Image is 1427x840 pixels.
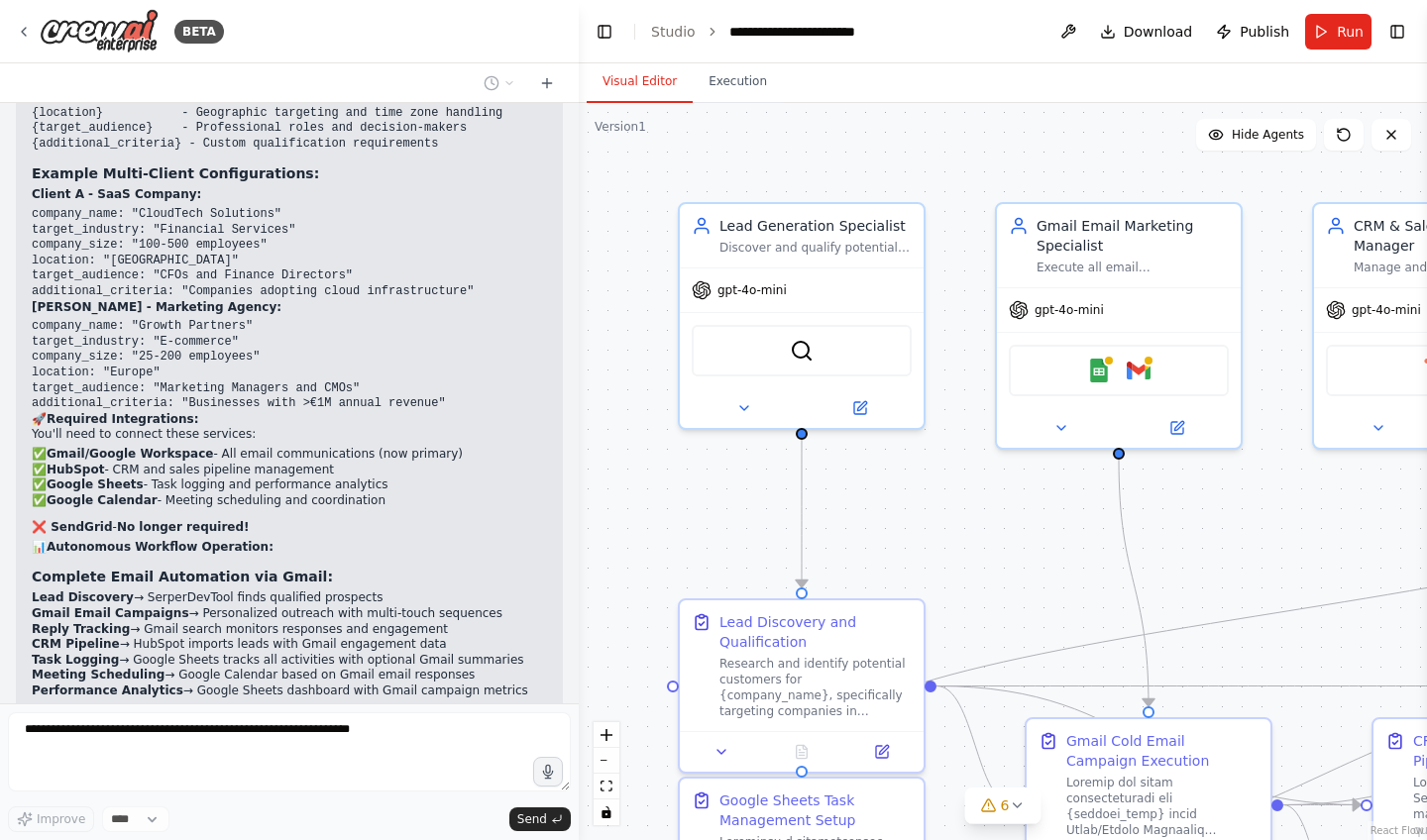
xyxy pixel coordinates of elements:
[1037,260,1229,275] div: Execute all email communications for {company_name} via Gmail/Google Workspace, including persona...
[1371,825,1424,836] a: React Flow attribution
[760,740,844,764] button: No output available
[32,683,183,697] strong: Performance Analytics
[594,748,619,774] button: zoom out
[719,240,912,256] div: Discover and qualify potential customers for {company_name}, specifically targeting companies in ...
[32,637,547,653] li: → HubSpot imports leads with Gmail engagement data
[719,656,912,719] div: Research and identify potential customers for {company_name}, specifically targeting companies in...
[1035,302,1104,318] span: gpt-4o-mini
[1305,14,1372,50] button: Run
[651,24,696,40] a: Studio
[32,606,189,620] strong: Gmail Email Campaigns
[1352,302,1421,318] span: gpt-4o-mini
[117,520,250,534] strong: No longer required!
[32,319,446,410] code: company_name: "Growth Partners" target_industry: "E-commerce" company_size: "25-200 employees" lo...
[32,165,319,181] strong: Example Multi-Client Configurations:
[32,590,134,604] strong: Lead Discovery
[32,637,120,651] strong: CRM Pipeline
[32,590,547,606] li: → SerperDevTool finds qualified prospects
[594,722,619,748] button: zoom in
[476,71,523,95] button: Switch to previous chat
[32,520,547,536] p: -
[1196,119,1316,151] button: Hide Agents
[509,807,571,831] button: Send
[531,71,563,95] button: Start a new chat
[32,606,547,622] li: → Personalized outreach with multi-touch sequences
[32,187,201,201] strong: Client A - SaaS Company:
[719,216,912,236] div: Lead Generation Specialist
[1066,775,1259,838] div: Loremip dol sitam consecteturadi eli {seddoei_temp} incid Utlab/Etdolo Magnaaliq enimadminim. Ven...
[804,396,916,420] button: Open in side panel
[32,653,119,667] strong: Task Logging
[1121,416,1233,440] button: Open in side panel
[47,493,158,507] strong: Google Calendar
[678,598,926,774] div: Lead Discovery and QualificationResearch and identify potential customers for {company_name}, spe...
[595,119,646,135] div: Version 1
[32,207,474,298] code: company_name: "CloudTech Solutions" target_industry: "Financial Services" company_size: "100-500 ...
[517,811,547,827] span: Send
[1087,359,1111,382] img: Google Sheets
[32,463,547,478] li: ✅ - CRM and sales pipeline management
[594,799,619,825] button: toggle interactivity
[32,493,547,509] li: ✅ - Meeting scheduling and coordination
[717,282,787,298] span: gpt-4o-mini
[1240,22,1289,42] span: Publish
[47,412,199,426] strong: Required Integrations:
[32,412,547,428] h2: 🚀
[792,440,812,587] g: Edge from 4bff2acd-3263-4c4d-bb4e-6b3bdb0a1f8d to 7bb859f9-44a8-42c5-be64-356361460d93
[47,477,144,491] strong: Google Sheets
[719,790,912,830] div: Google Sheets Task Management Setup
[995,202,1243,450] div: Gmail Email Marketing SpecialistExecute all email communications for {company_name} via Gmail/Goo...
[32,427,547,443] p: You'll need to connect these services:
[40,9,159,53] img: Logo
[32,447,547,463] li: ✅ - All email communications (now primary)
[594,774,619,799] button: fit view
[32,520,113,534] strong: ❌ SendGrid
[693,61,783,103] button: Execution
[32,477,547,493] li: ✅ - Task logging and performance analytics
[47,463,104,476] strong: HubSpot
[47,447,213,461] strong: Gmail/Google Workspace
[1037,216,1229,256] div: Gmail Email Marketing Specialist
[1232,127,1304,143] span: Hide Agents
[678,202,926,430] div: Lead Generation SpecialistDiscover and qualify potential customers for {company_name}, specifical...
[1001,795,1010,815] span: 6
[32,668,547,683] li: → Google Calendar based on Gmail email responses
[936,677,1014,815] g: Edge from 7bb859f9-44a8-42c5-be64-356361460d93 to ef9755a3-831e-446b-8cde-abf7e5aed2a7
[651,22,900,42] nav: breadcrumb
[1383,18,1411,46] button: Show right sidebar
[847,740,916,764] button: Open in side panel
[591,18,618,46] button: Hide left sidebar
[32,668,165,682] strong: Meeting Scheduling
[8,806,94,832] button: Improve
[1283,795,1361,815] g: Edge from ef9755a3-831e-446b-8cde-abf7e5aed2a7 to 6564e06e-3fce-41d7-bd3f-d1af1f4e34ea
[37,811,85,827] span: Improve
[32,653,547,669] li: → Google Sheets tracks all activities with optional Gmail summaries
[1124,22,1193,42] span: Download
[32,683,547,699] li: → Google Sheets dashboard with Gmail campaign metrics
[47,540,274,554] strong: Autonomous Workflow Operation:
[790,339,814,363] img: SerperDevTool
[533,757,563,787] button: Click to speak your automation idea
[594,722,619,825] div: React Flow controls
[719,612,912,652] div: Lead Discovery and Qualification
[174,20,224,44] div: BETA
[32,59,502,151] code: {company_name} - Client business identification {target_industry} - Industry-specific targeting a...
[965,787,1042,824] button: 6
[587,61,693,103] button: Visual Editor
[1208,14,1297,50] button: Publish
[1092,14,1201,50] button: Download
[32,622,130,636] strong: Reply Tracking
[1109,460,1158,706] g: Edge from 0d69c8ce-ffcb-4cb1-a312-a9cf27e78b73 to ef9755a3-831e-446b-8cde-abf7e5aed2a7
[32,622,547,638] li: → Gmail search monitors responses and engagement
[32,300,281,314] strong: [PERSON_NAME] - Marketing Agency:
[1337,22,1364,42] span: Run
[1127,359,1151,382] img: Gmail
[32,540,547,556] h2: 📊
[32,569,333,584] strong: Complete Email Automation via Gmail:
[1066,731,1259,771] div: Gmail Cold Email Campaign Execution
